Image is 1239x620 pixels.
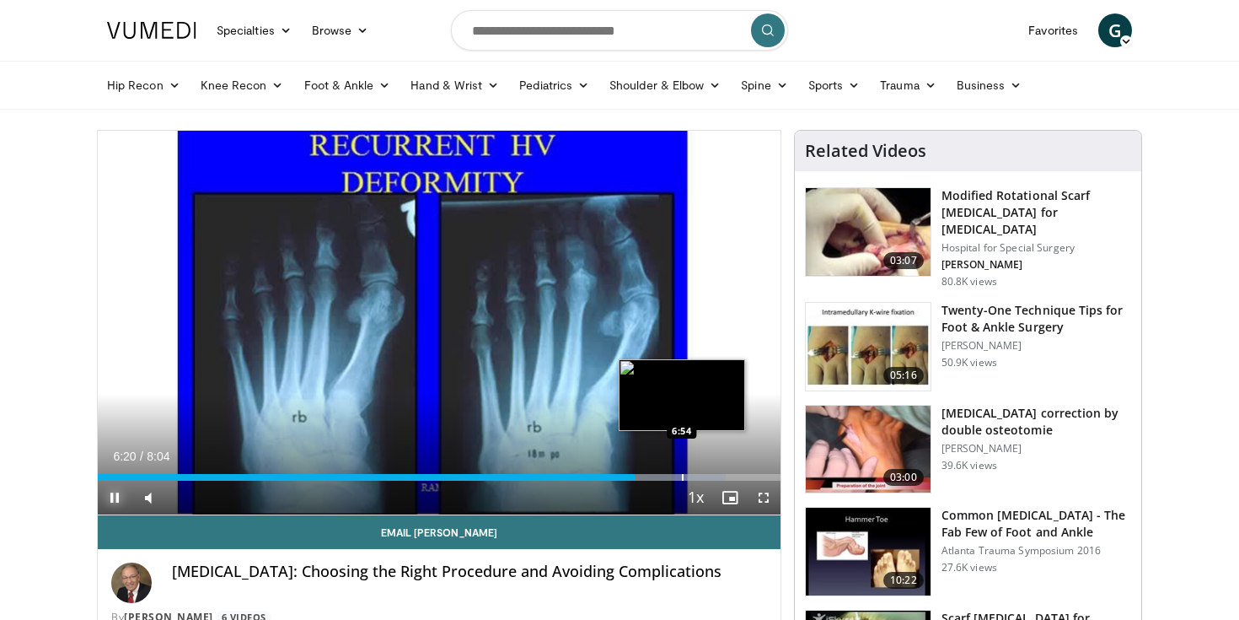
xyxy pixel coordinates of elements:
[941,561,997,574] p: 27.6K views
[451,10,788,51] input: Search topics, interventions
[941,241,1131,255] p: Hospital for Special Surgery
[870,68,947,102] a: Trauma
[400,68,509,102] a: Hand & Wrist
[302,13,379,47] a: Browse
[190,68,294,102] a: Knee Recon
[1098,13,1132,47] a: G
[941,302,1131,336] h3: Twenty-One Technique Tips for Foot & Ankle Surgery
[941,339,1131,353] p: [PERSON_NAME]
[941,187,1131,238] h3: Modified Rotational Scarf [MEDICAL_DATA] for [MEDICAL_DATA]
[131,481,165,515] button: Mute
[947,68,1032,102] a: Business
[941,442,1131,456] p: [PERSON_NAME]
[206,13,302,47] a: Specialties
[883,367,924,384] span: 05:16
[111,563,152,603] img: Avatar
[941,275,997,288] p: 80.8K views
[509,68,599,102] a: Pediatrics
[798,68,871,102] a: Sports
[941,507,1131,541] h3: Common [MEDICAL_DATA] - The Fab Few of Foot and Ankle
[805,302,1131,391] a: 05:16 Twenty-One Technique Tips for Foot & Ankle Surgery [PERSON_NAME] 50.9K views
[806,188,931,276] img: Scarf_Osteotomy_100005158_3.jpg.150x105_q85_crop-smart_upscale.jpg
[1018,13,1088,47] a: Favorites
[147,450,169,463] span: 8:04
[806,406,931,493] img: 294729_0000_1.png.150x105_q85_crop-smart_upscale.jpg
[883,572,924,589] span: 10:22
[747,481,780,515] button: Fullscreen
[941,405,1131,439] h3: [MEDICAL_DATA] correction by double osteotomie
[107,22,196,39] img: VuMedi Logo
[619,359,745,431] img: image.jpeg
[98,481,131,515] button: Pause
[805,141,926,161] h4: Related Videos
[806,508,931,596] img: 4559c471-f09d-4bda-8b3b-c296350a5489.150x105_q85_crop-smart_upscale.jpg
[941,459,997,472] p: 39.6K views
[679,481,713,515] button: Playback Rate
[883,469,924,486] span: 03:00
[941,258,1131,272] p: [PERSON_NAME]
[941,544,1131,558] p: Atlanta Trauma Symposium 2016
[140,450,143,463] span: /
[294,68,401,102] a: Foot & Ankle
[941,356,997,369] p: 50.9K views
[98,515,780,549] a: Email [PERSON_NAME]
[98,131,780,515] video-js: Video Player
[805,507,1131,596] a: 10:22 Common [MEDICAL_DATA] - The Fab Few of Foot and Ankle Atlanta Trauma Symposium 2016 27.6K v...
[805,405,1131,494] a: 03:00 [MEDICAL_DATA] correction by double osteotomie [PERSON_NAME] 39.6K views
[113,450,136,463] span: 6:20
[805,187,1131,288] a: 03:07 Modified Rotational Scarf [MEDICAL_DATA] for [MEDICAL_DATA] Hospital for Special Surgery [P...
[98,474,780,481] div: Progress Bar
[97,68,190,102] a: Hip Recon
[806,303,931,391] img: 6702e58c-22b3-47ce-9497-b1c0ae175c4c.150x105_q85_crop-smart_upscale.jpg
[599,68,731,102] a: Shoulder & Elbow
[172,563,767,581] h4: [MEDICAL_DATA]: Choosing the Right Procedure and Avoiding Complications
[713,481,747,515] button: Enable picture-in-picture mode
[883,252,924,269] span: 03:07
[731,68,797,102] a: Spine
